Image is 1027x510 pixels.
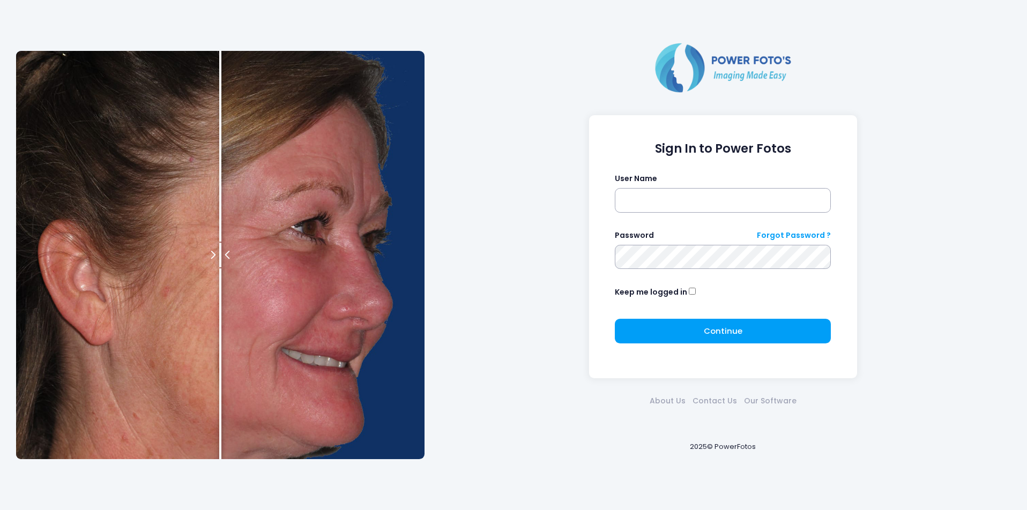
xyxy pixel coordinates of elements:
[615,141,831,156] h1: Sign In to Power Fotos
[615,173,657,184] label: User Name
[435,424,1011,470] div: 2025© PowerFotos
[704,325,742,336] span: Continue
[757,230,831,241] a: Forgot Password ?
[615,287,687,298] label: Keep me logged in
[646,395,689,407] a: About Us
[740,395,800,407] a: Our Software
[689,395,740,407] a: Contact Us
[651,41,795,94] img: Logo
[615,319,831,343] button: Continue
[615,230,654,241] label: Password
